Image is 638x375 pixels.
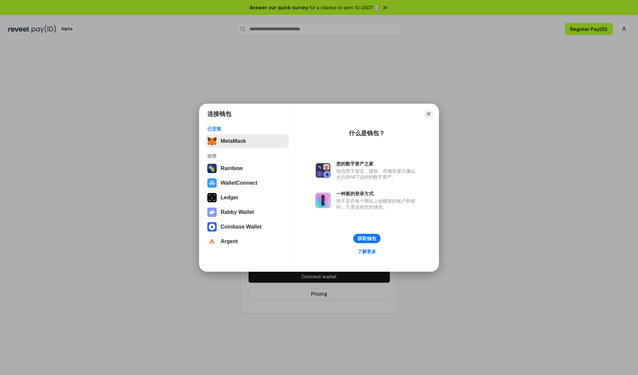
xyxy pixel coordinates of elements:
[336,198,419,210] div: 而不是在每个网站上创建新的账户和密码，只需连接您的钱包。
[354,247,380,256] a: 了解更多
[424,109,433,119] button: Close
[336,168,419,180] div: 钱包用于发送、接收、存储和显示像以太坊和NFT这样的数字资产。
[221,138,246,144] div: MetaMask
[205,191,289,204] button: Ledger
[205,235,289,248] button: Argent
[221,238,238,244] div: Argent
[349,129,385,137] div: 什么是钱包？
[221,209,254,215] div: Rabby Wallet
[207,208,217,217] img: svg+xml,%3Csvg%20xmlns%3D%22http%3A%2F%2Fwww.w3.org%2F2000%2Fsvg%22%20fill%3D%22none%22%20viewBox...
[358,235,376,241] div: 获取钱包
[315,162,331,178] img: svg+xml,%3Csvg%20xmlns%3D%22http%3A%2F%2Fwww.w3.org%2F2000%2Fsvg%22%20fill%3D%22none%22%20viewBox...
[221,195,238,201] div: Ledger
[207,110,231,118] h1: 连接钱包
[336,191,419,197] div: 一种新的登录方式
[207,222,217,232] img: svg+xml,%3Csvg%20width%3D%2228%22%20height%3D%2228%22%20viewBox%3D%220%200%2028%2028%22%20fill%3D...
[205,176,289,190] button: WalletConnect
[221,165,243,171] div: Rainbow
[205,206,289,219] button: Rabby Wallet
[207,126,287,132] div: 已安装
[207,164,217,173] img: svg+xml,%3Csvg%20width%3D%22120%22%20height%3D%22120%22%20viewBox%3D%220%200%20120%20120%22%20fil...
[358,248,376,254] div: 了解更多
[205,162,289,175] button: Rainbow
[336,161,419,167] div: 您的数字资产之家
[353,234,380,243] button: 获取钱包
[205,220,289,234] button: Coinbase Wallet
[221,180,258,186] div: WalletConnect
[207,178,217,188] img: svg+xml,%3Csvg%20width%3D%2228%22%20height%3D%2228%22%20viewBox%3D%220%200%2028%2028%22%20fill%3D...
[207,193,217,202] img: svg+xml,%3Csvg%20xmlns%3D%22http%3A%2F%2Fwww.w3.org%2F2000%2Fsvg%22%20width%3D%2228%22%20height%3...
[315,192,331,208] img: svg+xml,%3Csvg%20xmlns%3D%22http%3A%2F%2Fwww.w3.org%2F2000%2Fsvg%22%20fill%3D%22none%22%20viewBox...
[205,135,289,148] button: MetaMask
[221,224,262,230] div: Coinbase Wallet
[207,137,217,146] img: svg+xml,%3Csvg%20fill%3D%22none%22%20height%3D%2233%22%20viewBox%3D%220%200%2035%2033%22%20width%...
[207,237,217,246] img: svg+xml,%3Csvg%20width%3D%2228%22%20height%3D%2228%22%20viewBox%3D%220%200%2028%2028%22%20fill%3D...
[207,153,287,159] div: 推荐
